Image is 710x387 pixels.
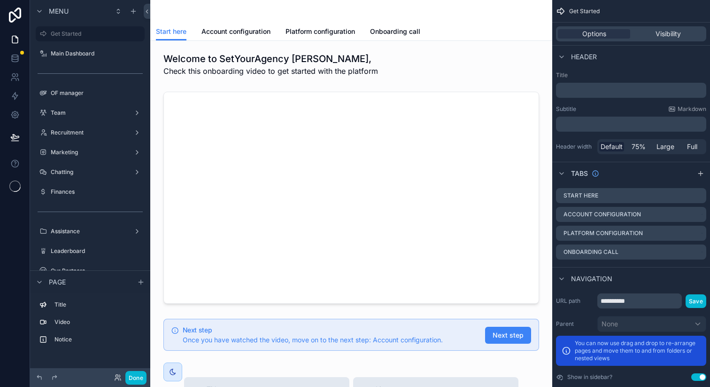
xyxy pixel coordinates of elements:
label: Team [51,109,130,117]
a: Our Partners [36,263,145,278]
label: Marketing [51,149,130,156]
label: Get Started [51,30,139,38]
label: URL path [556,297,594,305]
span: Start here [156,27,186,36]
span: None [602,319,618,329]
a: Assistance [36,224,145,239]
span: Large [656,142,674,151]
label: Start here [563,192,598,199]
span: 75% [632,142,646,151]
span: Page [49,277,66,287]
a: Markdown [668,105,706,113]
span: Onboarding call [370,27,420,36]
span: Platform configuration [286,27,355,36]
span: Default [601,142,623,151]
label: Title [54,301,141,308]
label: Recruitment [51,129,130,136]
label: Main Dashboard [51,50,143,57]
span: Full [687,142,697,151]
span: Header [571,52,597,62]
a: Onboarding call [370,23,420,42]
label: Finances [51,188,143,196]
a: OF manager [36,86,145,101]
span: Tabs [571,169,588,178]
a: Start here [156,23,186,41]
a: Recruitment [36,125,145,140]
span: Navigation [571,274,612,284]
label: Our Partners [51,267,143,275]
label: Subtitle [556,105,576,113]
a: Finances [36,184,145,199]
label: Title [556,71,706,79]
label: Assistance [51,228,130,235]
span: Menu [49,7,69,16]
a: Leaderboard [36,244,145,259]
a: Get Started [36,26,145,41]
label: OF manager [51,89,143,97]
div: scrollable content [30,293,150,356]
button: Done [125,371,147,385]
div: scrollable content [556,83,706,98]
a: Chatting [36,165,145,180]
span: Visibility [656,29,681,39]
label: Chatting [51,168,130,176]
div: scrollable content [556,117,706,132]
a: Marketing [36,145,145,160]
span: Markdown [678,105,706,113]
span: Options [582,29,606,39]
label: Leaderboard [51,247,143,255]
a: Team [36,105,145,120]
a: Main Dashboard [36,46,145,61]
label: Parent [556,320,594,328]
button: None [597,316,706,332]
label: Video [54,318,141,326]
label: Notice [54,336,141,343]
label: Platform configuration [563,229,643,237]
p: You can now use drag and drop to re-arrange pages and move them to and from folders or nested views [575,340,701,362]
label: Header width [556,143,594,150]
span: Get Started [569,8,600,15]
a: Platform configuration [286,23,355,42]
label: Onboarding call [563,248,618,256]
label: Account configuration [563,211,641,218]
span: Account configuration [201,27,270,36]
a: Account configuration [201,23,270,42]
button: Save [686,294,706,308]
